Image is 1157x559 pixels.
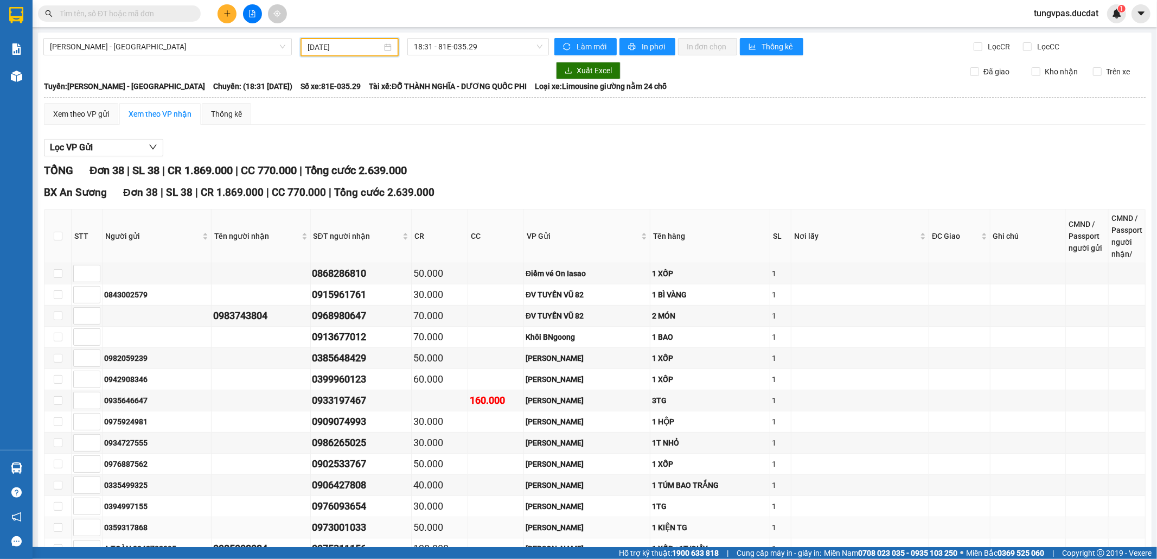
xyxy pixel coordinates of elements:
[526,310,648,322] div: ĐV TUYẾN VŨ 82
[772,479,789,491] div: 1
[1033,41,1062,53] span: Lọc CC
[305,164,407,177] span: Tổng cước 2.639.000
[311,284,412,306] td: 0915961761
[772,437,789,449] div: 1
[299,164,302,177] span: |
[9,7,23,23] img: logo-vxr
[526,458,648,470] div: [PERSON_NAME]
[526,500,648,512] div: [PERSON_NAME]
[413,329,465,345] div: 70.000
[312,287,410,302] div: 0915961761
[308,41,382,53] input: 11/10/2025
[312,414,410,429] div: 0909074993
[652,437,768,449] div: 1T NHỎ
[628,43,637,52] span: printer
[524,475,650,496] td: Lê Đại Hành
[577,41,608,53] span: Làm mới
[301,80,361,92] span: Số xe: 81E-035.29
[7,71,54,86] span: VP GỬI:
[413,541,465,556] div: 120.000
[45,10,53,17] span: search
[1040,66,1082,78] span: Kho nhận
[312,456,410,472] div: 0902533767
[524,369,650,390] td: Lê Đại Hành
[312,541,410,556] div: 0975311156
[43,10,148,26] span: ĐỨC ĐẠT GIA LAI
[241,164,297,177] span: CC 770.000
[11,512,22,522] span: notification
[7,48,60,58] strong: 0901 936 968
[90,164,124,177] span: Đơn 38
[53,108,109,120] div: Xem theo VP gửi
[132,164,159,177] span: SL 38
[413,287,465,302] div: 30.000
[413,372,465,387] div: 60.000
[526,331,648,343] div: Khôi BNgoong
[740,38,803,55] button: bar-chartThống kê
[526,543,648,555] div: [PERSON_NAME]
[652,500,768,512] div: 1TG
[577,65,612,77] span: Xuất Excel
[526,395,648,406] div: [PERSON_NAME]
[312,329,410,345] div: 0913677012
[526,479,648,491] div: [PERSON_NAME]
[524,433,650,454] td: Lê Đại Hành
[413,520,465,535] div: 50.000
[524,306,650,327] td: ĐV TUYẾN VŨ 82
[762,41,795,53] span: Thống kê
[104,289,209,301] div: 0843002579
[369,80,527,92] span: Tài xế: ĐỖ THÀNH NGHĨA - DƯƠNG QUỐC PHI
[524,517,650,538] td: Lê Đại Hành
[11,536,22,547] span: message
[213,308,308,323] div: 0983743804
[329,186,331,199] span: |
[11,462,22,474] img: warehouse-icon
[1112,9,1122,18] img: icon-new-feature
[104,500,209,512] div: 0394997155
[312,520,410,535] div: 0973001033
[1052,547,1054,559] span: |
[737,547,821,559] span: Cung cấp máy in - giấy in:
[166,186,193,199] span: SL 38
[556,62,621,79] button: downloadXuất Excel
[413,435,465,450] div: 30.000
[772,310,789,322] div: 1
[652,373,768,385] div: 1 XỐP
[1025,7,1107,20] span: tungvpas.ducdat
[1120,5,1123,12] span: 1
[161,186,163,199] span: |
[311,496,412,517] td: 0976093654
[652,310,768,322] div: 2 MÓN
[652,352,768,364] div: 1 XỐP
[652,522,768,533] div: 1 KIỆN TG
[311,348,412,369] td: 0385648429
[311,263,412,284] td: 0868286810
[772,522,789,533] div: 1
[218,4,236,23] button: plus
[652,543,768,555] div: 1 XỐP +1T/GIẤY
[1102,66,1134,78] span: Trên xe
[212,306,310,327] td: 0983743804
[97,30,184,51] strong: 0901 900 568
[311,306,412,327] td: 0968980647
[1097,549,1104,557] span: copyright
[413,414,465,429] div: 30.000
[772,289,789,301] div: 1
[272,186,326,199] span: CC 770.000
[642,41,667,53] span: In phơi
[104,522,209,533] div: 0359317868
[727,547,728,559] span: |
[123,186,158,199] span: Đơn 38
[770,209,791,263] th: SL
[824,547,957,559] span: Miền Nam
[984,41,1012,53] span: Lọc CR
[44,82,205,91] b: Tuyến: [PERSON_NAME] - [GEOGRAPHIC_DATA]
[1136,9,1146,18] span: caret-down
[772,373,789,385] div: 1
[311,411,412,433] td: 0909074993
[312,393,410,408] div: 0933197467
[652,395,768,406] div: 3TG
[312,372,410,387] div: 0399960123
[312,499,410,514] div: 0976093654
[960,551,963,555] span: ⚪️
